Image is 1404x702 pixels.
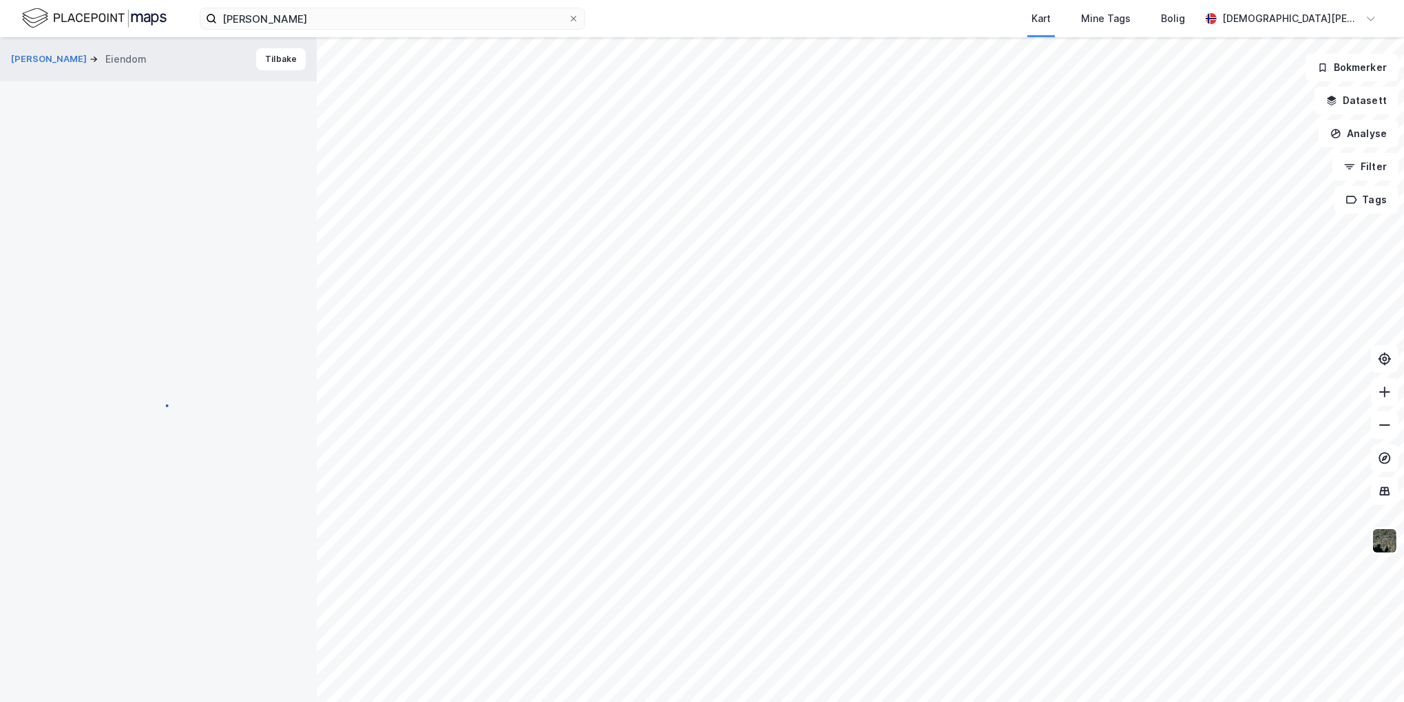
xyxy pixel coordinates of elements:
button: [PERSON_NAME] [11,52,90,66]
img: 9k= [1372,528,1398,554]
img: logo.f888ab2527a4732fd821a326f86c7f29.svg [22,6,167,30]
input: Søk på adresse, matrikkel, gårdeiere, leietakere eller personer [217,8,568,29]
button: Tilbake [256,48,306,70]
img: spinner.a6d8c91a73a9ac5275cf975e30b51cfb.svg [147,395,169,417]
div: Kart [1031,10,1051,27]
div: Eiendom [105,51,147,68]
button: Bokmerker [1306,54,1398,81]
button: Filter [1332,153,1398,180]
button: Datasett [1314,87,1398,114]
div: Bolig [1161,10,1185,27]
button: Tags [1334,186,1398,214]
button: Analyse [1319,120,1398,147]
div: Mine Tags [1081,10,1131,27]
iframe: Chat Widget [1335,636,1404,702]
div: [DEMOGRAPHIC_DATA][PERSON_NAME] [1222,10,1360,27]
